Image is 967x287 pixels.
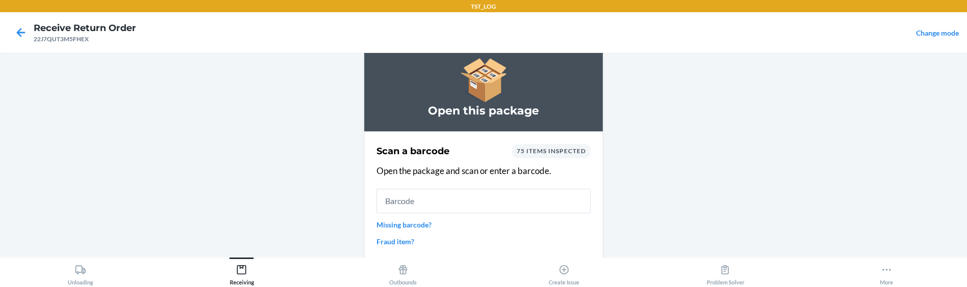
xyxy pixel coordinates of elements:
[323,257,483,285] button: Outbounds
[34,21,136,35] h4: Receive Return Order
[880,260,893,285] div: More
[377,236,590,247] a: Fraud item?
[806,257,967,285] button: More
[377,145,449,158] h2: Scan a barcode
[161,257,322,285] button: Receiving
[644,257,805,285] button: Problem Solver
[68,260,93,285] div: Unloading
[34,35,136,44] div: 22J7QUT3M5FHEX
[916,28,959,37] a: Change mode
[517,147,586,155] span: 75 items inspected
[471,2,496,11] p: TST_LOG
[377,219,590,230] a: Missing barcode?
[377,164,590,178] p: Open the package and scan or enter a barcode.
[389,260,417,285] div: Outbounds
[377,189,590,213] input: Barcode
[229,260,254,285] div: Receiving
[377,103,590,119] h3: Open this package
[483,257,644,285] button: Create Issue
[549,260,579,285] div: Create Issue
[706,260,744,285] div: Problem Solver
